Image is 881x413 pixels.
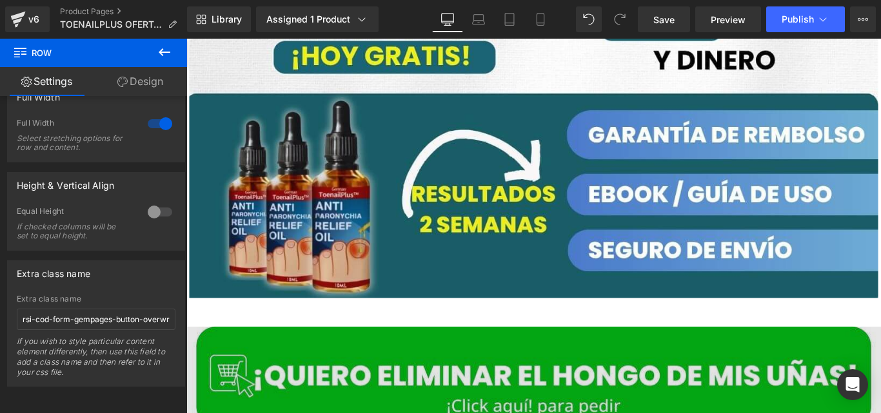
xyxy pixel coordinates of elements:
[695,6,761,32] a: Preview
[837,369,868,400] div: Open Intercom Messenger
[212,14,242,25] span: Library
[607,6,633,32] button: Redo
[17,173,114,191] div: Height & Vertical Align
[653,13,675,26] span: Save
[494,6,525,32] a: Tablet
[5,6,50,32] a: v6
[17,261,90,279] div: Extra class name
[463,6,494,32] a: Laptop
[187,6,251,32] a: New Library
[60,6,187,17] a: Product Pages
[94,67,187,96] a: Design
[17,222,133,240] div: If checked columns will be set to equal height.
[60,19,163,30] span: TOENAILPLUS OFERTA 1
[711,13,746,26] span: Preview
[17,294,175,303] div: Extra class name
[17,134,133,152] div: Select stretching options for row and content.
[850,6,876,32] button: More
[525,6,556,32] a: Mobile
[266,13,368,26] div: Assigned 1 Product
[17,118,135,131] div: Full Width
[782,14,814,24] span: Publish
[17,206,135,220] div: Equal Height
[766,6,845,32] button: Publish
[17,336,175,386] div: If you wish to style particular content element differently, then use this field to add a class n...
[26,11,42,28] div: v6
[13,39,142,67] span: Row
[432,6,463,32] a: Desktop
[576,6,602,32] button: Undo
